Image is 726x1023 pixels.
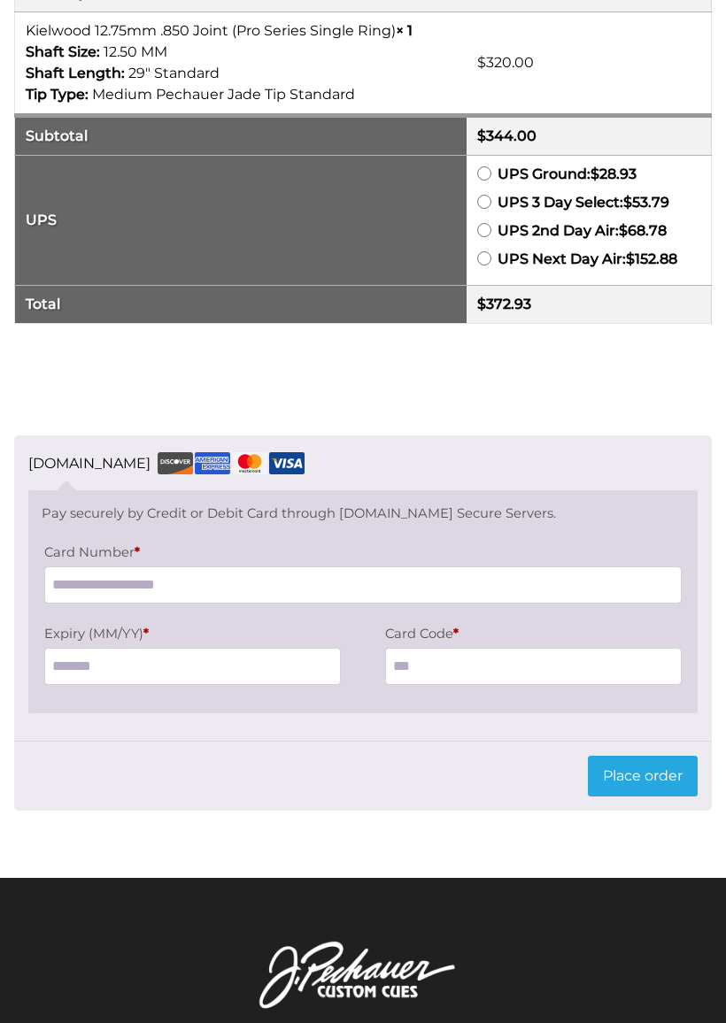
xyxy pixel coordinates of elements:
[591,165,637,182] bdi: 28.93
[15,115,467,155] th: Subtotal
[26,84,456,105] p: Medium Pechauer Jade Tip Standard
[14,345,283,414] iframe: reCAPTCHA
[26,84,89,105] dt: Tip Type:
[26,42,456,63] p: 12.50 MM
[44,621,341,647] label: Expiry (MM/YY)
[26,63,456,84] p: 29" Standard
[623,194,632,211] span: $
[477,296,531,312] bdi: 372.93
[158,452,193,475] img: discover
[195,452,230,474] img: amex
[42,504,685,523] p: Pay securely by Credit or Debit Card through [DOMAIN_NAME] Secure Servers.
[26,42,100,63] dt: Shaft Size:
[385,621,682,647] label: Card Code
[498,165,637,182] label: UPS Ground:
[477,54,486,71] span: $
[477,54,534,71] bdi: 320.00
[477,127,486,144] span: $
[588,756,698,796] button: Place order
[26,63,125,84] dt: Shaft Length:
[477,127,537,144] bdi: 344.00
[15,155,467,285] th: UPS
[15,285,467,323] th: Total
[498,250,677,267] label: UPS Next Day Air:
[626,250,677,267] bdi: 152.88
[44,540,683,565] label: Card Number
[619,222,628,239] span: $
[619,222,667,239] bdi: 68.78
[15,12,467,115] td: Kielwood 12.75mm .850 Joint (Pro Series Single Ring)
[396,22,413,39] strong: × 1
[498,194,669,211] label: UPS 3 Day Select:
[626,250,635,267] span: $
[591,165,599,182] span: $
[498,222,667,239] label: UPS 2nd Day Air:
[623,194,669,211] bdi: 53.79
[28,450,305,478] label: [DOMAIN_NAME]
[269,452,305,474] img: visa
[477,296,486,312] span: $
[232,452,267,474] img: mastercard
